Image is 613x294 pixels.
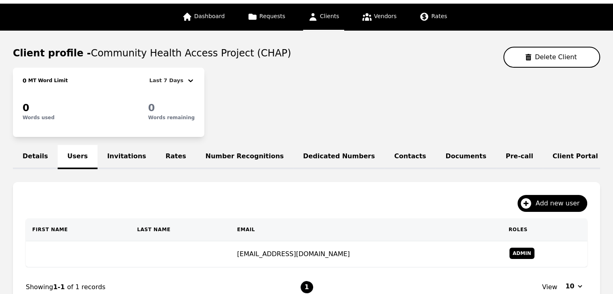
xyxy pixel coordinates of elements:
p: Words remaining [148,114,195,121]
a: Invitations [98,145,156,169]
span: View [542,282,557,292]
a: Rates [156,145,196,169]
a: Rates [414,4,452,31]
span: 0 [23,102,29,114]
th: Roles [502,218,587,241]
a: Vendors [357,4,401,31]
a: Documents [436,145,496,169]
th: Email [231,218,502,241]
a: Contacts [384,145,436,169]
button: 10 [561,280,587,293]
th: First Name [26,218,131,241]
h1: Client profile - [13,47,291,60]
button: Delete Client [503,47,600,68]
span: 10 [565,282,574,291]
a: Details [13,145,58,169]
span: Add new user [536,199,585,208]
span: Dashboard [194,13,225,19]
div: Showing of 1 records [26,282,300,292]
span: Admin [509,248,534,259]
th: Last Name [131,218,231,241]
a: Clients [303,4,344,31]
td: [EMAIL_ADDRESS][DOMAIN_NAME] [231,241,502,267]
span: Community Health Access Project (CHAP) [91,48,291,59]
span: 1-1 [53,283,67,291]
span: Vendors [374,13,397,19]
p: Words used [23,114,54,121]
a: Number Recognitions [196,145,293,169]
span: 0 [23,77,27,84]
a: Client Portal [543,145,608,169]
span: 0 [148,102,155,114]
span: Rates [431,13,447,19]
span: Clients [320,13,339,19]
span: Requests [260,13,285,19]
a: Pre-call [496,145,543,169]
a: Dedicated Numbers [293,145,384,169]
h2: MT Word Limit [27,77,68,84]
div: Last 7 Days [150,76,187,85]
a: Requests [243,4,290,31]
button: Add new user [517,195,587,212]
a: Dashboard [177,4,230,31]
